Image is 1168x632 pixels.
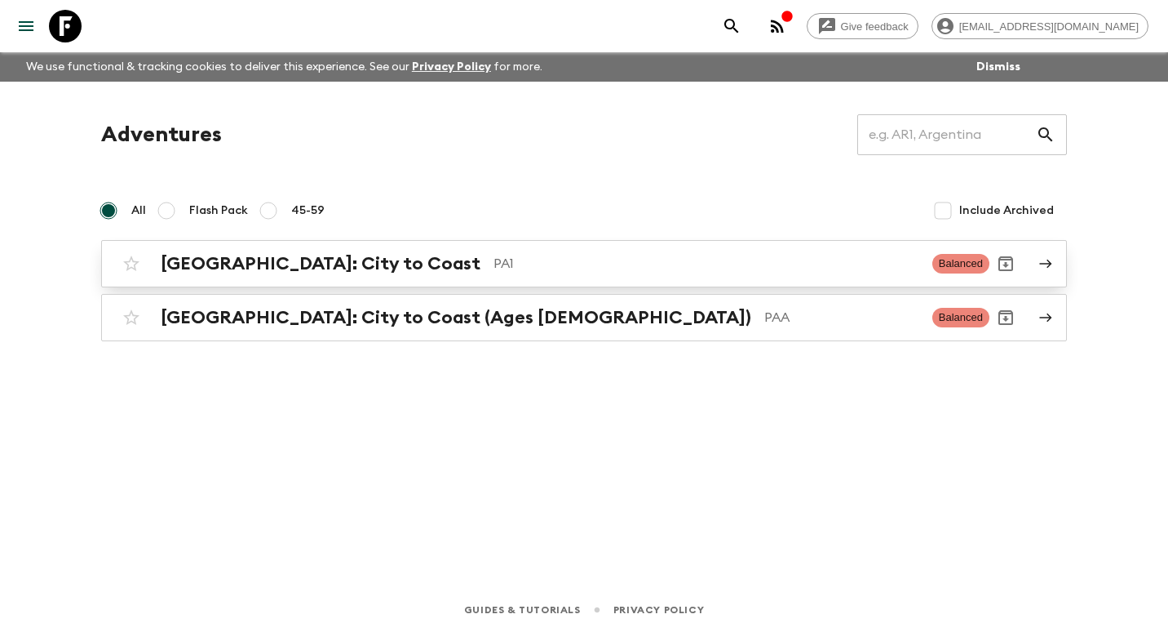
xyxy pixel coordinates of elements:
[807,13,918,39] a: Give feedback
[972,56,1024,78] button: Dismiss
[291,203,325,219] span: 45-59
[989,301,1022,334] button: Archive
[161,253,480,274] h2: [GEOGRAPHIC_DATA]: City to Coast
[764,308,919,327] p: PAA
[412,61,491,73] a: Privacy Policy
[613,601,704,619] a: Privacy Policy
[464,601,581,619] a: Guides & Tutorials
[950,20,1148,33] span: [EMAIL_ADDRESS][DOMAIN_NAME]
[931,13,1148,39] div: [EMAIL_ADDRESS][DOMAIN_NAME]
[989,247,1022,280] button: Archive
[493,254,919,274] p: PA1
[20,52,549,82] p: We use functional & tracking cookies to deliver this experience. See our for more.
[101,294,1067,341] a: [GEOGRAPHIC_DATA]: City to Coast (Ages [DEMOGRAPHIC_DATA])PAABalancedArchive
[101,118,222,151] h1: Adventures
[832,20,918,33] span: Give feedback
[932,254,989,274] span: Balanced
[715,10,748,42] button: search adventures
[959,203,1054,219] span: Include Archived
[161,307,751,328] h2: [GEOGRAPHIC_DATA]: City to Coast (Ages [DEMOGRAPHIC_DATA])
[10,10,42,42] button: menu
[857,112,1036,158] input: e.g. AR1, Argentina
[189,203,248,219] span: Flash Pack
[101,240,1067,287] a: [GEOGRAPHIC_DATA]: City to CoastPA1BalancedArchive
[932,308,989,327] span: Balanced
[131,203,146,219] span: All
